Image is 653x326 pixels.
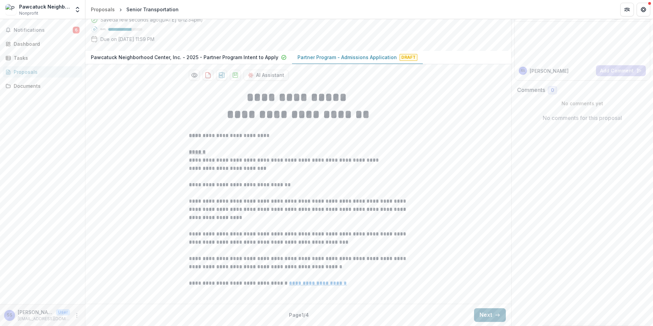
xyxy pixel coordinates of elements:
p: Due on [DATE] 11:59 PM [100,36,154,43]
button: Next [474,308,506,322]
div: Documents [14,82,77,90]
button: download-proposal [203,70,213,81]
img: Pawcatuck Neighborhood Center, Inc. [5,4,16,15]
button: More [73,311,81,320]
a: Proposals [88,4,117,14]
span: 0 [551,87,554,93]
p: No comments yet [517,100,648,107]
p: Page 1 / 4 [289,311,309,318]
div: Proposals [14,68,77,76]
button: Add Comment [596,65,646,76]
p: 68 % [100,27,106,32]
div: Susan Sedensky [7,313,12,317]
p: No comments for this proposal [543,114,622,122]
a: Documents [3,80,82,92]
button: Open entity switcher [73,3,82,16]
div: Pawcatuck Neighborhood Center, Inc. [19,3,70,10]
p: [PERSON_NAME] [18,309,53,316]
div: Saved a few seconds ago ( [DATE] @ 12:34pm ) [100,16,203,23]
p: [PERSON_NAME] [530,67,569,74]
div: Proposals [91,6,115,13]
div: Senior Transportation [126,6,179,13]
button: download-proposal [216,70,227,81]
p: Pawcatuck Neighborhood Center, Inc. - 2025 - Partner Program Intent to Apply [91,54,278,61]
a: Tasks [3,52,82,64]
span: Nonprofit [19,10,38,16]
span: 6 [73,27,80,33]
p: [EMAIL_ADDRESS][DOMAIN_NAME] [18,316,70,322]
button: AI Assistant [244,70,289,81]
a: Dashboard [3,38,82,50]
div: Tasks [14,54,77,62]
button: download-proposal [230,70,241,81]
button: Get Help [637,3,650,16]
button: Preview d1863dfe-a107-4c2f-a2b2-3373975ef68c-1.pdf [189,70,200,81]
span: Notifications [14,27,73,33]
div: Dashboard [14,40,77,47]
nav: breadcrumb [88,4,181,14]
p: User [56,309,70,315]
h2: Comments [517,87,545,93]
div: Susan Sedensky [521,69,525,72]
span: Draft [400,54,417,61]
button: Notifications6 [3,25,82,36]
button: Partners [620,3,634,16]
a: Proposals [3,66,82,78]
p: Partner Program - Admissions Application [297,54,397,61]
